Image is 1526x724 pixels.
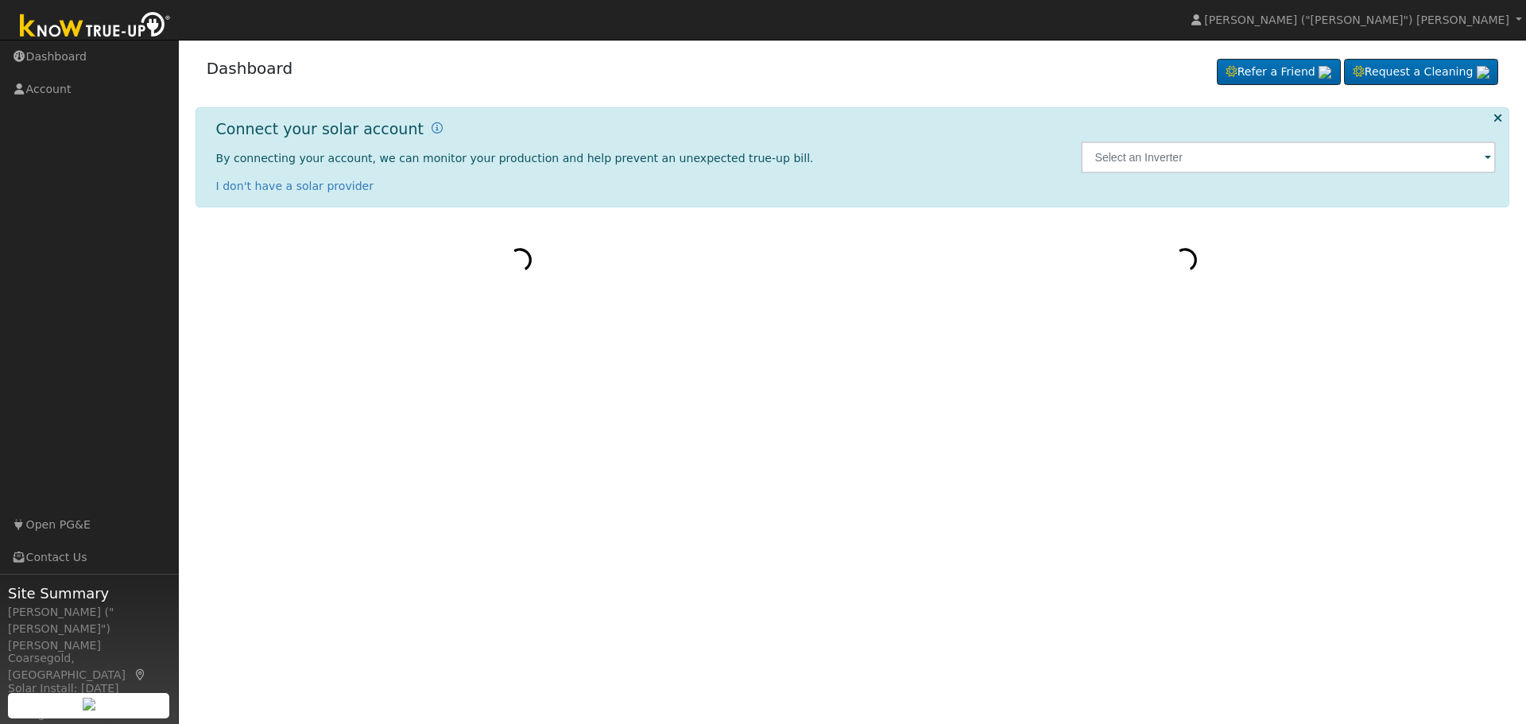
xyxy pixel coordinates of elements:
[207,59,293,78] a: Dashboard
[8,693,170,710] div: System Size: 16.40 kW
[1319,66,1331,79] img: retrieve
[8,604,170,654] div: [PERSON_NAME] ("[PERSON_NAME]") [PERSON_NAME]
[1081,141,1497,173] input: Select an Inverter
[8,583,170,604] span: Site Summary
[1344,59,1498,86] a: Request a Cleaning
[1477,66,1489,79] img: retrieve
[12,9,179,45] img: Know True-Up
[216,152,814,165] span: By connecting your account, we can monitor your production and help prevent an unexpected true-up...
[8,680,170,697] div: Solar Install: [DATE]
[1217,59,1341,86] a: Refer a Friend
[8,650,170,683] div: Coarsegold, [GEOGRAPHIC_DATA]
[134,668,148,681] a: Map
[1204,14,1509,26] span: [PERSON_NAME] ("[PERSON_NAME]") [PERSON_NAME]
[216,180,374,192] a: I don't have a solar provider
[83,698,95,710] img: retrieve
[216,120,424,138] h1: Connect your solar account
